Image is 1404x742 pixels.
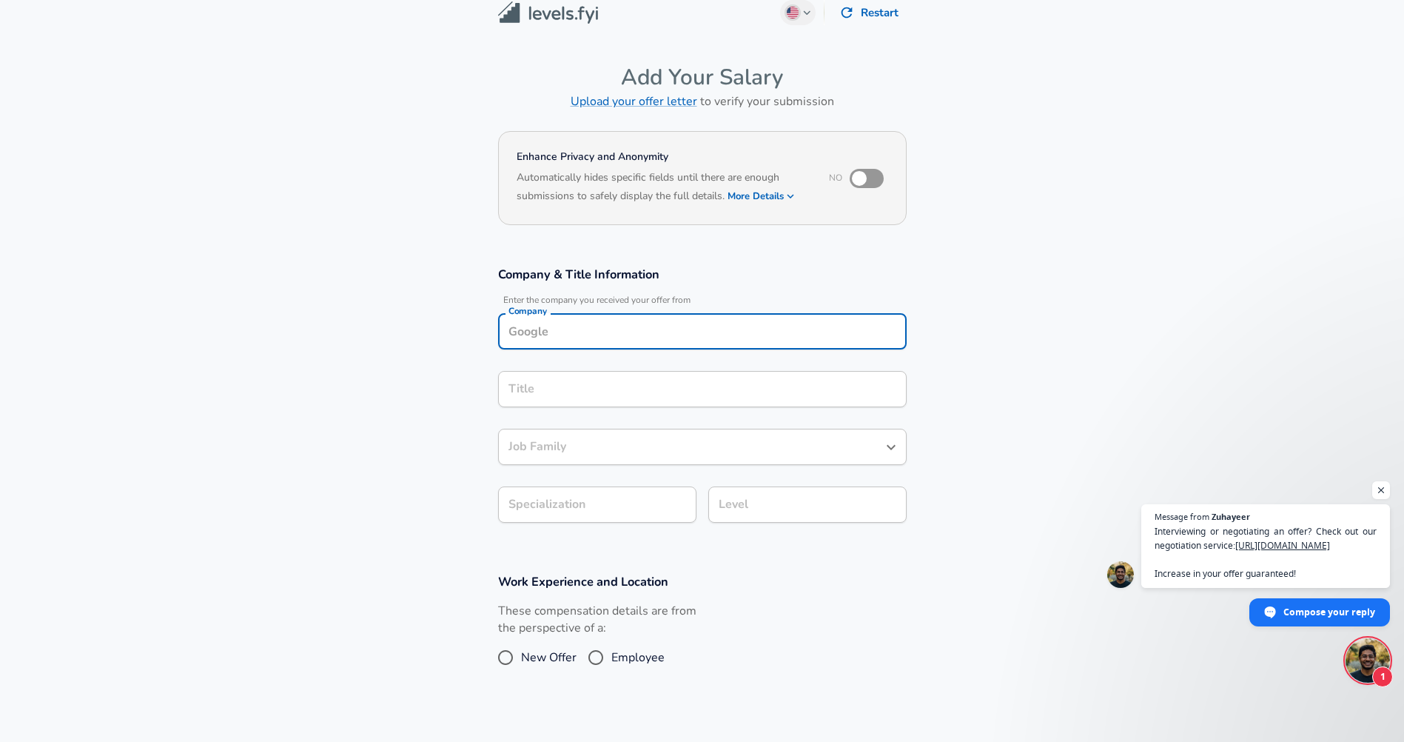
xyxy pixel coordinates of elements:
[715,493,900,516] input: L3
[1155,512,1209,521] span: Message from
[1283,599,1375,625] span: Compose your reply
[498,1,598,24] img: Levels.fyi
[505,435,878,458] input: Software Engineer
[505,320,900,343] input: Google
[498,64,907,91] h4: Add Your Salary
[517,170,809,207] h6: Automatically hides specific fields until there are enough submissions to safely display the full...
[521,649,577,666] span: New Offer
[571,93,697,110] a: Upload your offer letter
[611,649,665,666] span: Employee
[508,307,547,315] label: Company
[829,172,842,184] span: No
[728,186,796,207] button: More Details
[498,91,907,112] h6: to verify your submission
[787,7,799,19] img: English (US)
[498,603,696,637] label: These compensation details are from the perspective of a:
[1346,638,1390,683] div: Open chat
[505,378,900,401] input: Software Engineer
[498,487,696,523] input: Specialization
[881,437,901,458] button: Open
[517,150,809,164] h4: Enhance Privacy and Anonymity
[1212,512,1250,521] span: Zuhayeer
[498,295,907,306] span: Enter the company you received your offer from
[1372,666,1393,687] span: 1
[498,573,907,590] h3: Work Experience and Location
[498,266,907,283] h3: Company & Title Information
[1155,524,1377,581] span: Interviewing or negotiating an offer? Check out our negotiation service: Increase in your offer g...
